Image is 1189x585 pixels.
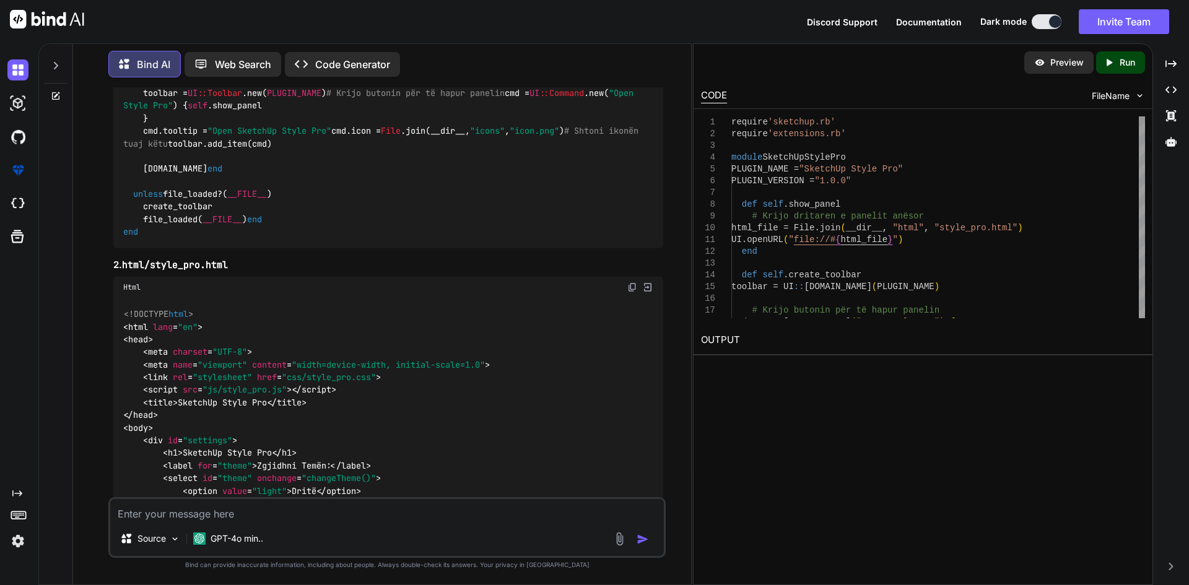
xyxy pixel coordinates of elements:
span: src [183,384,198,396]
span: # Krijo dritaren e panelit anësor [752,211,923,221]
span: "UTF-8" [212,347,247,358]
span: "style_pro.html" [934,223,1017,233]
span: lang [153,321,173,332]
div: 12 [701,246,715,258]
span: div [148,435,163,446]
span: .show_panel [783,199,840,209]
span: name [173,359,193,370]
span: "theme" [217,473,252,484]
span: # Krijo butonin për të hapur panelin [326,87,505,98]
span: [DOMAIN_NAME] [783,317,851,327]
span: value [222,485,247,496]
span: end [741,246,757,256]
img: Pick Models [170,534,180,544]
span: { [835,235,840,245]
span: __FILE__ [227,188,267,199]
span: charset [173,347,207,358]
span: < = > [123,321,203,332]
img: icon [637,533,649,545]
span: "stylesheet" [193,371,252,383]
span: option [326,485,356,496]
span: "icons" [470,125,505,136]
span: .create_toolbar [783,270,861,280]
span: html_file [840,235,887,245]
span: title [148,397,173,408]
span: < = > [143,347,252,358]
span: href [257,371,277,383]
span: ( [872,282,877,292]
span: < = > [143,435,237,446]
span: ) [1017,223,1022,233]
span: "changeTheme()" [302,473,376,484]
span: UI [529,87,539,98]
p: Bind AI [137,57,170,72]
h3: 2. [113,258,663,272]
div: 18 [701,316,715,328]
button: Discord Support [807,15,878,28]
span: ) [939,317,944,327]
span: { [950,317,955,327]
span: : [198,87,203,98]
img: cloudideIcon [7,193,28,214]
span: Html [123,282,141,292]
span: script [302,384,331,396]
span: < > [163,448,183,459]
img: preview [1034,57,1045,68]
span: <!DOCTYPE > [124,308,193,319]
span: ( [783,235,788,245]
img: premium [7,160,28,181]
p: GPT-4o min.. [211,532,263,545]
code: html/style_pro.html [122,259,228,271]
img: Open in Browser [642,282,653,293]
span: file://# [793,235,835,245]
button: Invite Team [1079,9,1169,34]
span: "icon.png" [510,125,559,136]
span: "width=device-width, initial-scale=1.0" [292,359,485,370]
h2: OUTPUT [694,326,1152,355]
span: :: [773,317,783,327]
span: script [148,384,178,396]
span: PLUGIN_NAME [877,282,934,292]
span: </ > [123,410,158,421]
div: 17 [701,305,715,316]
span: < = = > [143,371,381,383]
span: html [128,321,148,332]
span: label [168,460,193,471]
p: Code Generator [315,57,390,72]
span: "en" [178,321,198,332]
span: meta [148,359,168,370]
span: "Open Style Pro" [123,87,638,111]
span: id [203,473,212,484]
span: "Open Style Pro" [856,317,939,327]
span: UI [188,87,198,98]
span: onchange [257,473,297,484]
span: "html" [892,223,923,233]
p: Run [1120,56,1135,69]
div: 14 [701,269,715,281]
span: end [247,214,262,225]
span: id [168,435,178,446]
span: < > [123,334,153,345]
span: self [762,270,783,280]
div: 13 [701,258,715,269]
div: 7 [701,187,715,199]
span: </ > [316,485,361,496]
span: "SketchUp Style Pro" [799,164,903,174]
span: ( [851,317,856,327]
p: Bind can provide inaccurate information, including about people. Always double-check its answers.... [108,560,666,570]
span: < > [123,422,153,433]
span: html_file = File.join [731,223,840,233]
span: require [731,129,768,139]
span: self [188,100,207,111]
span: : [539,87,544,98]
p: Web Search [215,57,271,72]
span: Dark mode [980,15,1027,28]
span: # Shtoni ikonën tuaj këtu [123,125,643,149]
span: "viewport" [198,359,247,370]
img: settings [7,531,28,552]
span: toolbar = UI [731,282,794,292]
span: end [123,227,138,238]
span: :Command [544,87,584,98]
span: unless [133,188,163,199]
span: "light" [252,485,287,496]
